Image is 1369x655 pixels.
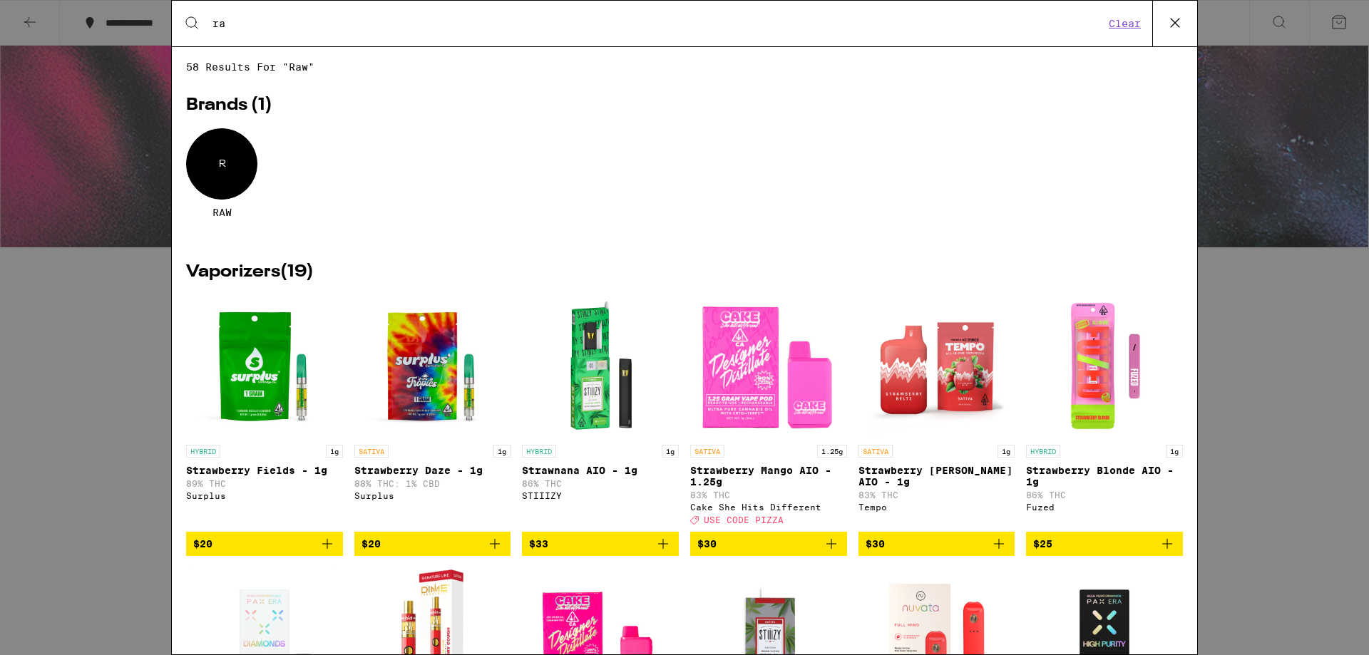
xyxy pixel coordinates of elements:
[186,61,1183,73] span: 58 results for "raw"
[1026,465,1183,488] p: Strawberry Blonde AIO - 1g
[1026,445,1060,458] p: HYBRID
[1026,532,1183,556] button: Add to bag
[212,207,232,218] span: RAW
[690,445,724,458] p: SATIVA
[354,491,511,500] div: Surplus
[522,295,679,532] a: Open page for Strawnana AIO - 1g from STIIIZY
[529,295,672,438] img: STIIIZY - Strawnana AIO - 1g
[362,538,381,550] span: $20
[354,532,511,556] button: Add to bag
[186,532,343,556] button: Add to bag
[522,532,679,556] button: Add to bag
[866,538,885,550] span: $30
[186,264,1183,281] h2: Vaporizers ( 19 )
[690,532,847,556] button: Add to bag
[858,490,1015,500] p: 83% THC
[186,97,1183,114] h2: Brands ( 1 )
[704,515,784,525] span: USE CODE PIZZA
[1026,295,1183,532] a: Open page for Strawberry Blonde AIO - 1g from Fuzed
[354,295,511,532] a: Open page for Strawberry Daze - 1g from Surplus
[493,445,511,458] p: 1g
[697,538,717,550] span: $30
[1104,17,1145,30] button: Clear
[193,538,212,550] span: $20
[690,465,847,488] p: Strawberry Mango AIO - 1.25g
[354,445,389,458] p: SATIVA
[186,491,343,500] div: Surplus
[1026,502,1183,512] div: Fuzed
[690,490,847,500] p: 83% THC
[697,295,840,438] img: Cake She Hits Different - Strawberry Mango AIO - 1.25g
[1033,538,1052,550] span: $25
[662,445,679,458] p: 1g
[326,445,343,458] p: 1g
[354,465,511,476] p: Strawberry Daze - 1g
[522,491,679,500] div: STIIIZY
[690,502,847,512] div: Cake She Hits Different
[1026,490,1183,500] p: 86% THC
[32,10,61,23] span: Help
[1166,445,1183,458] p: 1g
[193,295,336,438] img: Surplus - Strawberry Fields - 1g
[212,17,1104,30] input: Search for products & categories
[186,479,343,488] p: 89% THC
[998,445,1015,458] p: 1g
[186,465,343,476] p: Strawberry Fields - 1g
[858,465,1015,488] p: Strawberry [PERSON_NAME] AIO - 1g
[865,295,1007,438] img: Tempo - Strawberry Beltz AIO - 1g
[361,295,503,438] img: Surplus - Strawberry Daze - 1g
[858,295,1015,532] a: Open page for Strawberry Beltz AIO - 1g from Tempo
[858,502,1015,512] div: Tempo
[817,445,847,458] p: 1.25g
[690,295,847,532] a: Open page for Strawberry Mango AIO - 1.25g from Cake She Hits Different
[529,538,548,550] span: $33
[186,295,343,532] a: Open page for Strawberry Fields - 1g from Surplus
[858,532,1015,556] button: Add to bag
[1033,295,1176,438] img: Fuzed - Strawberry Blonde AIO - 1g
[522,445,556,458] p: HYBRID
[858,445,893,458] p: SATIVA
[354,479,511,488] p: 88% THC: 1% CBD
[522,465,679,476] p: Strawnana AIO - 1g
[186,445,220,458] p: HYBRID
[522,479,679,488] p: 86% THC
[186,128,257,200] div: R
